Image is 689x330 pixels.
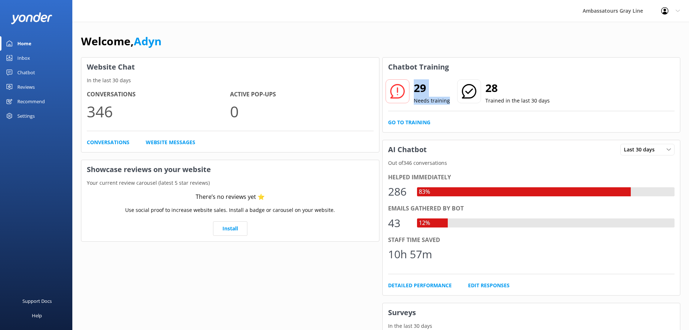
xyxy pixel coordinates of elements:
div: Staff time saved [388,235,675,245]
div: Emails gathered by bot [388,204,675,213]
a: Go to Training [388,118,430,126]
p: In the last 30 days [81,76,379,84]
h3: Chatbot Training [383,58,454,76]
h3: AI Chatbot [383,140,432,159]
a: Edit Responses [468,281,510,289]
p: 346 [87,99,230,124]
h4: Active Pop-ups [230,90,373,99]
a: Website Messages [146,138,195,146]
h4: Conversations [87,90,230,99]
div: 43 [388,214,410,232]
div: 286 [388,183,410,200]
h1: Welcome, [81,33,162,50]
p: Out of 346 conversations [383,159,680,167]
a: Install [213,221,247,236]
div: Helped immediately [388,173,675,182]
div: Support Docs [22,294,52,308]
h3: Website Chat [81,58,379,76]
div: Chatbot [17,65,35,80]
a: Conversations [87,138,129,146]
img: yonder-white-logo.png [11,12,52,24]
span: Last 30 days [624,146,659,154]
div: 10h 57m [388,246,432,263]
div: 83% [417,187,432,197]
a: Adyn [134,34,162,49]
div: 12% [417,218,432,228]
div: Home [17,36,31,51]
p: 0 [230,99,373,124]
h3: Surveys [383,303,680,322]
p: Trained in the last 30 days [485,97,550,105]
h3: Showcase reviews on your website [81,160,379,179]
div: There’s no reviews yet ⭐ [196,192,265,202]
div: Inbox [17,51,30,65]
div: Help [32,308,42,323]
p: Your current review carousel (latest 5 star reviews) [81,179,379,187]
a: Detailed Performance [388,281,452,289]
div: Recommend [17,94,45,109]
h2: 28 [485,79,550,97]
h2: 29 [414,79,450,97]
p: In the last 30 days [383,322,680,330]
p: Use social proof to increase website sales. Install a badge or carousel on your website. [125,206,335,214]
div: Reviews [17,80,35,94]
p: Needs training [414,97,450,105]
div: Settings [17,109,35,123]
